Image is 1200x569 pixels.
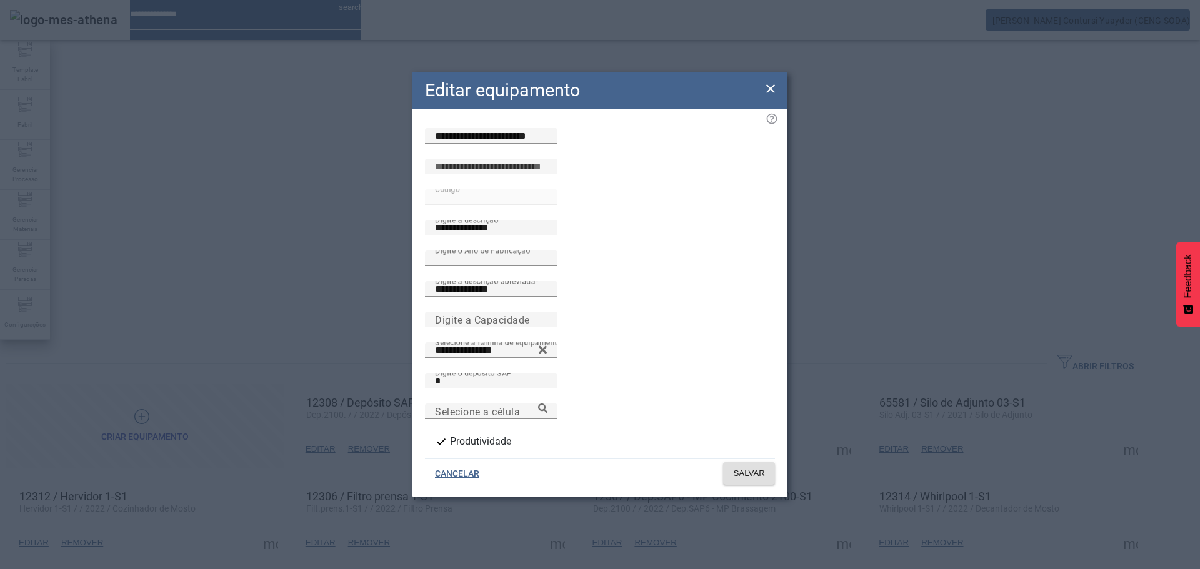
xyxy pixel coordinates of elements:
[723,462,775,485] button: SALVAR
[435,337,562,346] mat-label: Selecione a família de equipamento
[435,468,479,480] span: CANCELAR
[425,462,489,485] button: CANCELAR
[435,276,536,285] mat-label: Digite a descrição abreviada
[733,467,765,480] span: SALVAR
[435,215,498,224] mat-label: Digite a descrição
[435,368,512,377] mat-label: Digite o depósito SAP
[1182,254,1194,298] span: Feedback
[435,343,547,358] input: Number
[435,184,460,193] mat-label: Código
[435,314,530,325] mat-label: Digite a Capacidade
[1176,242,1200,327] button: Feedback - Mostrar pesquisa
[447,434,511,449] label: Produtividade
[435,405,520,417] mat-label: Selecione a célula
[435,404,547,419] input: Number
[435,245,530,254] mat-label: Digite o Ano de Fabricação
[425,77,580,104] h2: Editar equipamento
